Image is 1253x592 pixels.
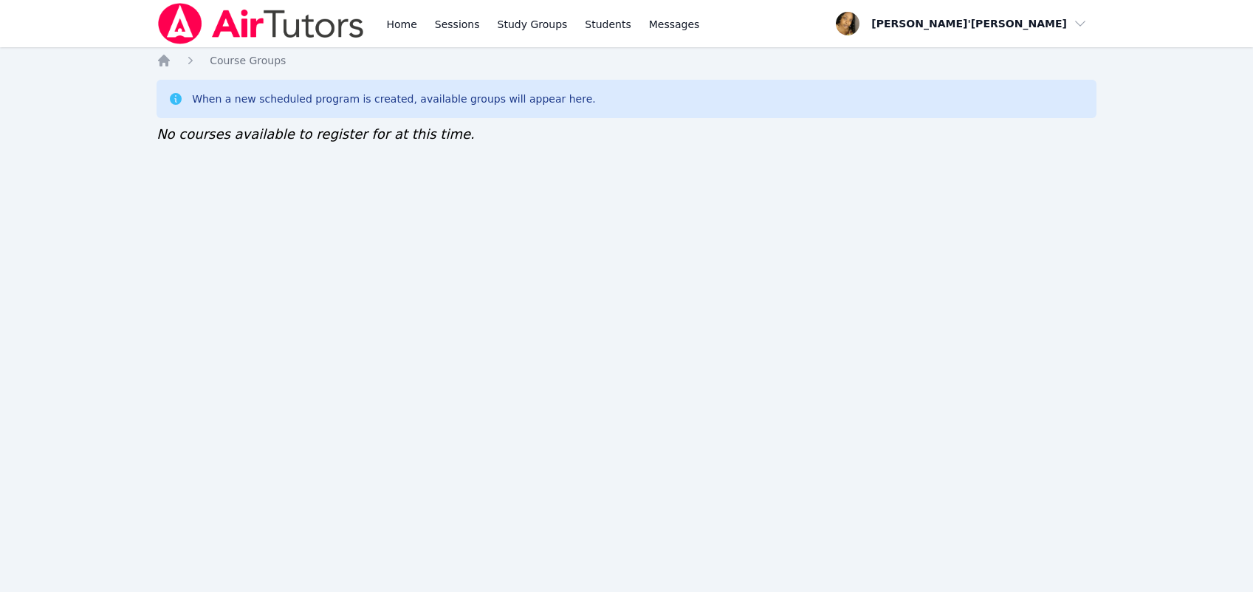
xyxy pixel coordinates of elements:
[210,53,286,68] a: Course Groups
[157,3,365,44] img: Air Tutors
[157,126,475,142] span: No courses available to register for at this time.
[210,55,286,66] span: Course Groups
[192,92,596,106] div: When a new scheduled program is created, available groups will appear here.
[649,17,700,32] span: Messages
[157,53,1096,68] nav: Breadcrumb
